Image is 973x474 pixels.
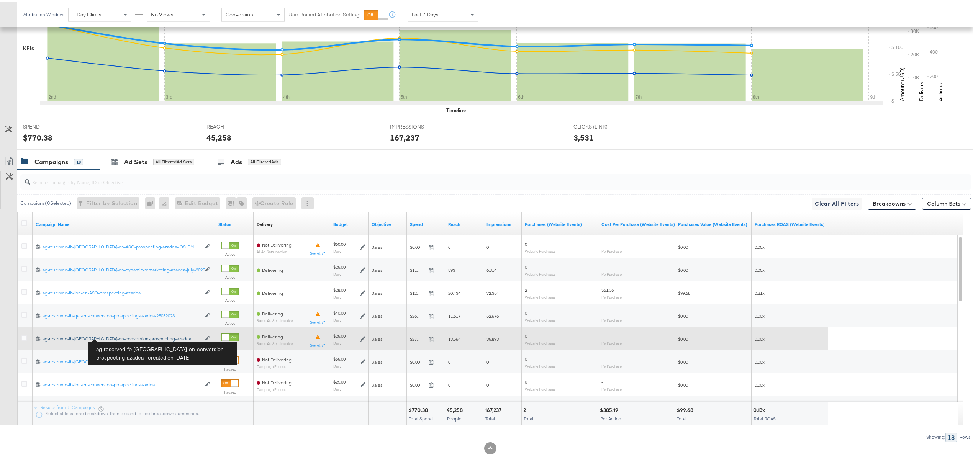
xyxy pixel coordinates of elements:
[410,242,426,248] span: $0.00
[43,380,200,386] a: ag-reserved-fb-lbn-en-conversion-prospecting-azadea
[525,354,527,360] span: 0
[601,316,622,320] sub: Per Purchase
[448,380,450,386] span: 0
[409,414,433,420] span: Total Spend
[525,377,527,383] span: 0
[221,319,239,324] label: Active
[23,121,80,129] span: SPEND
[755,334,765,340] span: 0.00x
[257,317,293,321] sub: Some Ad Sets Inactive
[43,242,200,248] div: ag-reserved-fb-[GEOGRAPHIC_DATA]-en-ASC-prospecting-azadea-iOS_BM
[221,273,239,278] label: Active
[43,242,200,248] a: ag-reserved-fb-[GEOGRAPHIC_DATA]-en-ASC-prospecting-azadea-iOS_BM
[600,405,621,412] div: $385.19
[262,288,283,294] span: Delivering
[959,433,971,438] div: Rows
[899,65,906,99] text: Amount (USD)
[43,288,200,294] a: ag-reserved-fb-lbn-en-ASC-prospecting-azadea
[257,363,292,367] sub: Campaign Paused
[410,357,426,363] span: $0.00
[262,332,283,338] span: Delivering
[525,247,556,252] sub: Website Purchases
[601,262,603,268] span: -
[678,380,688,386] span: $0.00
[601,339,622,343] sub: Per Purchase
[926,433,945,438] div: Showing:
[43,357,200,363] div: ag-reserved-fb-[GEOGRAPHIC_DATA]-en-ASC-prospecting-azadea-iOS_BM_fake
[446,105,466,112] div: Timeline
[525,339,556,343] sub: Website Purchases
[678,219,749,226] a: The total value of the purchase actions tracked by your Custom Audience pixel on your website aft...
[486,242,489,248] span: 0
[448,334,460,340] span: 13,564
[486,380,489,386] span: 0
[43,265,200,271] div: ag-reserved-fb-[GEOGRAPHIC_DATA]-en-dynamic-remarketing-azadea-july-2025
[372,311,383,317] span: Sales
[221,296,239,301] label: Active
[448,219,480,226] a: The number of people your ad was served to.
[601,331,603,337] span: -
[448,311,460,317] span: 11,617
[601,385,622,389] sub: Per Purchase
[678,242,688,248] span: $0.00
[262,309,283,315] span: Delivering
[206,121,264,129] span: REACH
[410,265,426,271] span: $110.50
[23,130,52,141] div: $770.38
[372,357,383,363] span: Sales
[333,270,341,275] sub: Daily
[333,239,346,245] div: $60.00
[448,288,460,294] span: 20,434
[525,219,595,226] a: The number of times a purchase was made tracked by your Custom Audience pixel on your website aft...
[333,385,341,389] sub: Daily
[486,288,499,294] span: 72,354
[524,414,533,420] span: Total
[485,414,495,420] span: Total
[525,262,527,268] span: 0
[372,265,383,271] span: Sales
[372,242,383,248] span: Sales
[525,316,556,320] sub: Website Purchases
[288,9,360,16] label: Use Unified Attribution Setting:
[221,365,239,370] label: Paused
[678,265,688,271] span: $0.00
[410,288,426,294] span: $122.72
[372,334,383,340] span: Sales
[333,293,341,297] sub: Daily
[486,334,499,340] span: 35,893
[525,362,556,366] sub: Website Purchases
[486,311,499,317] span: 52,676
[754,414,776,420] span: Total ROAS
[755,311,765,317] span: 0.00x
[206,130,231,141] div: 45,258
[257,219,273,226] div: Delivery
[525,331,527,337] span: 0
[43,334,200,340] div: ag-reserved-fb-[GEOGRAPHIC_DATA]-en-conversion-prospecting-azadea
[74,157,83,164] div: 18
[448,265,455,271] span: 893
[248,157,281,163] div: All Filtered Ads
[918,80,925,99] text: Delivery
[153,157,194,163] div: All Filtered Ad Sets
[601,354,603,360] span: -
[333,362,341,366] sub: Daily
[755,219,825,226] a: The total value of the purchase actions divided by spend tracked by your Custom Audience pixel on...
[922,196,971,208] button: Column Sets
[486,219,519,226] a: The number of times your ad was served. On mobile apps an ad is counted as served the first time ...
[333,316,341,320] sub: Daily
[525,239,527,245] span: 0
[525,285,527,291] span: 2
[410,311,426,317] span: $266.06
[678,288,690,294] span: $99.68
[333,331,346,337] div: $25.00
[72,9,102,16] span: 1 Day Clicks
[753,405,767,412] div: 0.13x
[601,285,614,291] span: $61.36
[262,378,292,384] span: Not Delivering
[525,293,556,297] sub: Website Purchases
[485,405,504,412] div: 167,237
[525,385,556,389] sub: Website Purchases
[257,340,293,344] sub: Some Ad Sets Inactive
[410,380,426,386] span: $0.00
[36,219,212,226] a: Your campaign name.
